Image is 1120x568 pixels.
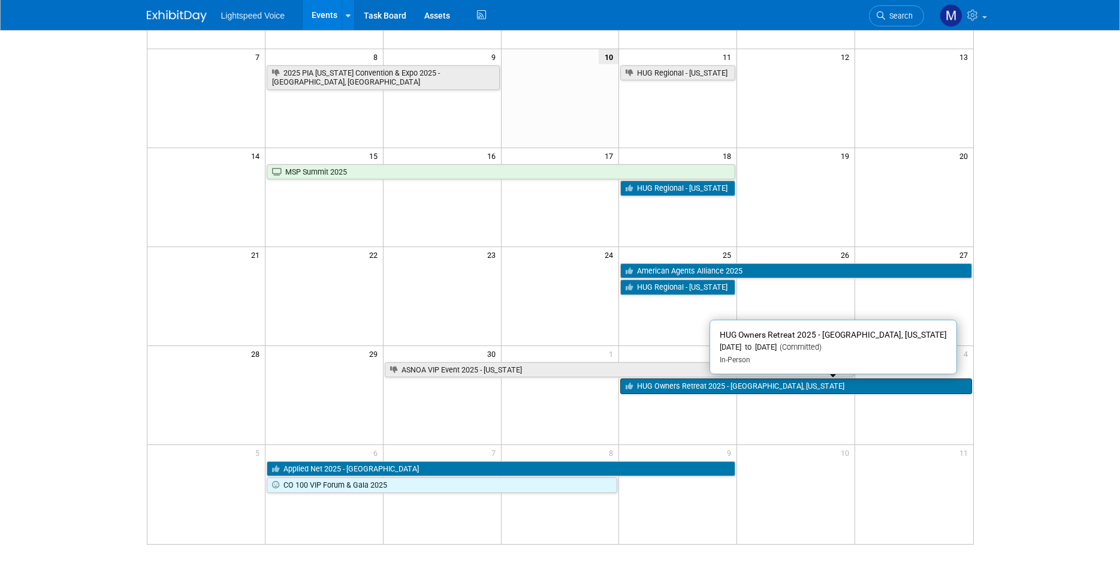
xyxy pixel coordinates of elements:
[958,148,973,163] span: 20
[267,477,618,493] a: CO 100 VIP Forum & Gala 2025
[620,263,971,279] a: American Agents Alliance 2025
[721,247,736,262] span: 25
[777,342,822,351] span: (Committed)
[620,280,735,295] a: HUG Regional - [US_STATE]
[254,49,265,64] span: 7
[840,247,855,262] span: 26
[603,247,618,262] span: 24
[940,4,962,27] img: Marc Magliano
[720,356,750,364] span: In-Person
[869,5,924,26] a: Search
[372,49,383,64] span: 8
[267,65,500,90] a: 2025 PIA [US_STATE] Convention & Expo 2025 - [GEOGRAPHIC_DATA], [GEOGRAPHIC_DATA]
[840,49,855,64] span: 12
[368,247,383,262] span: 22
[608,346,618,361] span: 1
[885,11,913,20] span: Search
[147,10,207,22] img: ExhibitDay
[962,346,973,361] span: 4
[599,49,618,64] span: 10
[368,346,383,361] span: 29
[221,11,285,20] span: Lightspeed Voice
[486,148,501,163] span: 16
[721,148,736,163] span: 18
[486,247,501,262] span: 23
[720,330,947,339] span: HUG Owners Retreat 2025 - [GEOGRAPHIC_DATA], [US_STATE]
[250,247,265,262] span: 21
[620,65,735,81] a: HUG Regional - [US_STATE]
[840,148,855,163] span: 19
[250,346,265,361] span: 28
[267,461,735,477] a: Applied Net 2025 - [GEOGRAPHIC_DATA]
[721,49,736,64] span: 11
[250,148,265,163] span: 14
[368,148,383,163] span: 15
[385,362,853,378] a: ASNOA VIP Event 2025 - [US_STATE]
[372,445,383,460] span: 6
[720,342,947,353] div: [DATE] to [DATE]
[620,378,971,394] a: HUG Owners Retreat 2025 - [GEOGRAPHIC_DATA], [US_STATE]
[958,49,973,64] span: 13
[267,164,735,180] a: MSP Summit 2025
[608,445,618,460] span: 8
[486,346,501,361] span: 30
[726,445,736,460] span: 9
[958,445,973,460] span: 11
[490,445,501,460] span: 7
[620,181,735,196] a: HUG Regional - [US_STATE]
[254,445,265,460] span: 5
[490,49,501,64] span: 9
[603,148,618,163] span: 17
[958,247,973,262] span: 27
[840,445,855,460] span: 10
